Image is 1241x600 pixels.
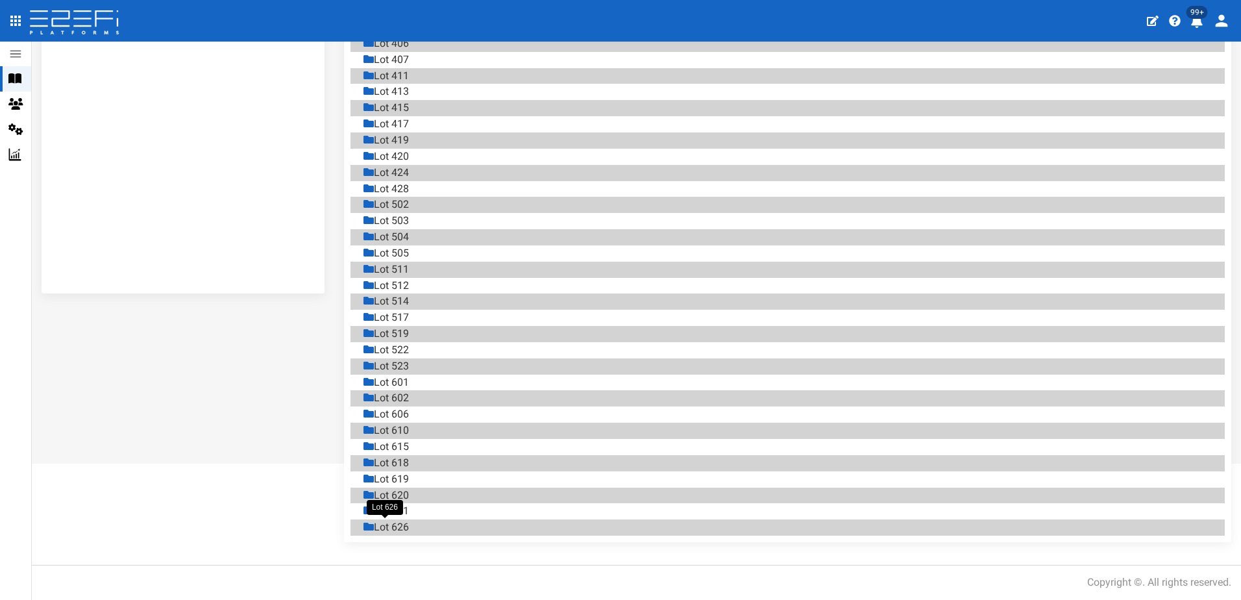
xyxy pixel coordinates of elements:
div: Copyright ©. All rights reserved. [1087,575,1231,590]
div: Lot 504 [363,230,409,245]
div: Lot 618 [363,456,409,471]
div: Lot 601 [363,375,409,390]
div: Lot 428 [363,182,409,197]
div: Lot 517 [363,310,409,325]
div: Lot 522 [363,343,409,358]
div: Lot 502 [363,197,409,212]
div: Lot 411 [363,69,409,84]
div: Lot 523 [363,359,409,374]
div: Lot 615 [363,440,409,455]
div: Lot 417 [363,117,409,132]
div: Lot 512 [363,279,409,294]
div: Lot 619 [363,472,409,487]
div: Lot 626 [363,520,409,535]
div: Lot 519 [363,327,409,342]
div: Lot 413 [363,84,409,99]
div: Lot 511 [363,262,409,277]
div: Lot 626 [367,500,403,515]
div: Lot 610 [363,423,409,438]
div: Lot 602 [363,391,409,406]
div: Lot 620 [363,488,409,503]
div: Lot 621 [363,504,409,519]
div: Lot 415 [363,101,409,116]
div: Lot 514 [363,294,409,309]
div: Lot 505 [363,246,409,261]
div: Lot 424 [363,166,409,181]
div: Lot 419 [363,133,409,148]
div: Lot 407 [363,53,409,68]
div: Lot 406 [363,36,409,51]
div: Lot 420 [363,149,409,164]
div: Lot 606 [363,407,409,422]
div: Lot 503 [363,214,409,229]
